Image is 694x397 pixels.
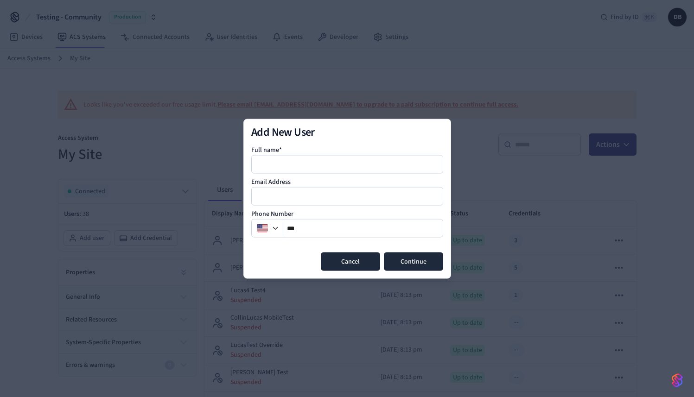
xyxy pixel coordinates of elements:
img: SeamLogoGradient.69752ec5.svg [672,373,683,388]
button: Cancel [321,252,380,271]
h2: Add New User [251,126,443,138]
label: Full name* [251,145,282,154]
button: Continue [384,252,443,271]
label: Phone Number [251,209,293,218]
label: Email Address [251,177,291,186]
